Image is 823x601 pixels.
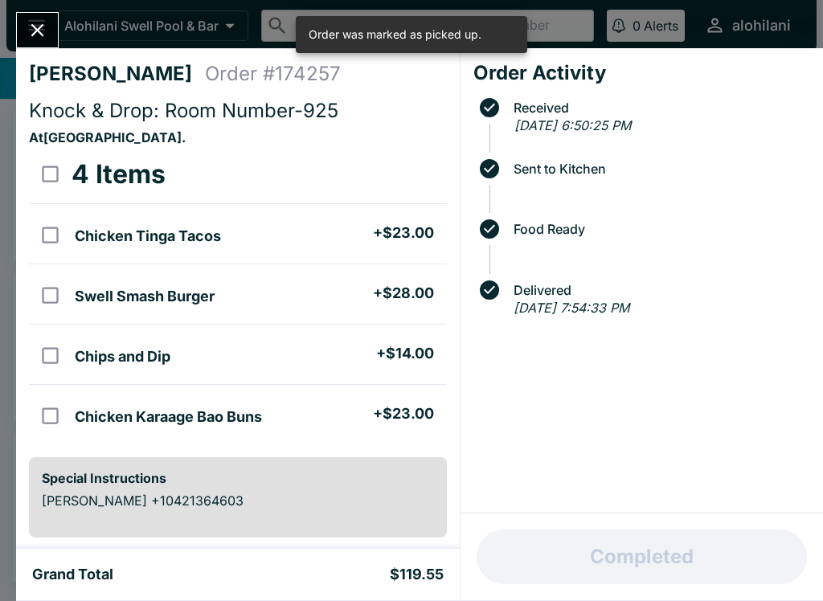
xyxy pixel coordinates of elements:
p: [PERSON_NAME] +10421364603 [42,493,434,509]
span: Sent to Kitchen [506,161,810,176]
table: orders table [29,145,447,444]
h5: Swell Smash Burger [75,287,215,306]
em: [DATE] 6:50:25 PM [514,117,631,133]
h5: + $28.00 [373,284,434,303]
strong: At [GEOGRAPHIC_DATA] . [29,129,186,145]
h5: Grand Total [32,565,113,584]
div: Order was marked as picked up. [309,21,481,48]
h5: + $23.00 [373,404,434,423]
h4: Order # 174257 [205,62,341,86]
h5: Chips and Dip [75,347,170,366]
h4: [PERSON_NAME] [29,62,205,86]
button: Close [17,13,58,47]
h6: Special Instructions [42,470,434,486]
span: Food Ready [506,222,810,236]
h5: $119.55 [390,565,444,584]
span: Knock & Drop: Room Number-925 [29,99,338,122]
h5: + $14.00 [376,344,434,363]
h5: Chicken Karaage Bao Buns [75,407,262,427]
span: Delivered [506,283,810,297]
em: [DATE] 7:54:33 PM [514,300,629,316]
span: Received [506,100,810,115]
h3: 4 Items [72,158,166,190]
h4: Order Activity [473,61,810,85]
h5: Chicken Tinga Tacos [75,227,221,246]
h5: + $23.00 [373,223,434,243]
